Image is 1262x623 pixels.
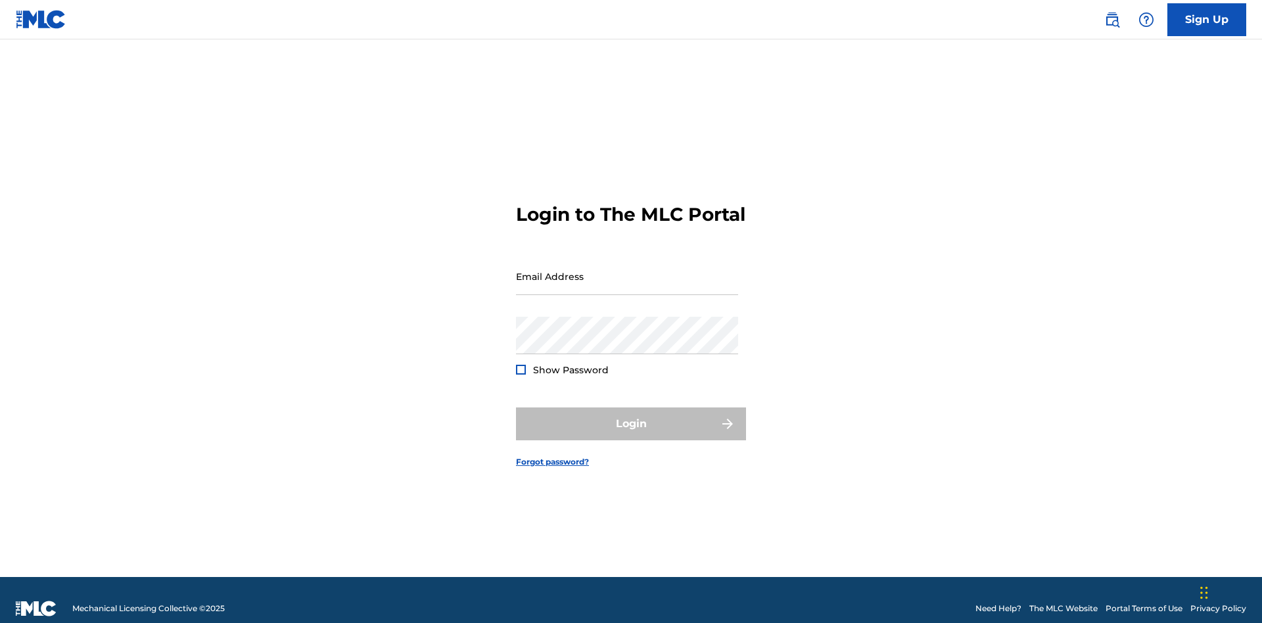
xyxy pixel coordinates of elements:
[1099,7,1125,33] a: Public Search
[16,601,57,616] img: logo
[1133,7,1159,33] div: Help
[1196,560,1262,623] iframe: Chat Widget
[975,603,1021,614] a: Need Help?
[516,456,589,468] a: Forgot password?
[1106,603,1182,614] a: Portal Terms of Use
[16,10,66,29] img: MLC Logo
[1029,603,1098,614] a: The MLC Website
[1104,12,1120,28] img: search
[1138,12,1154,28] img: help
[72,603,225,614] span: Mechanical Licensing Collective © 2025
[516,203,745,226] h3: Login to The MLC Portal
[1200,573,1208,612] div: Drag
[533,364,609,376] span: Show Password
[1190,603,1246,614] a: Privacy Policy
[1167,3,1246,36] a: Sign Up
